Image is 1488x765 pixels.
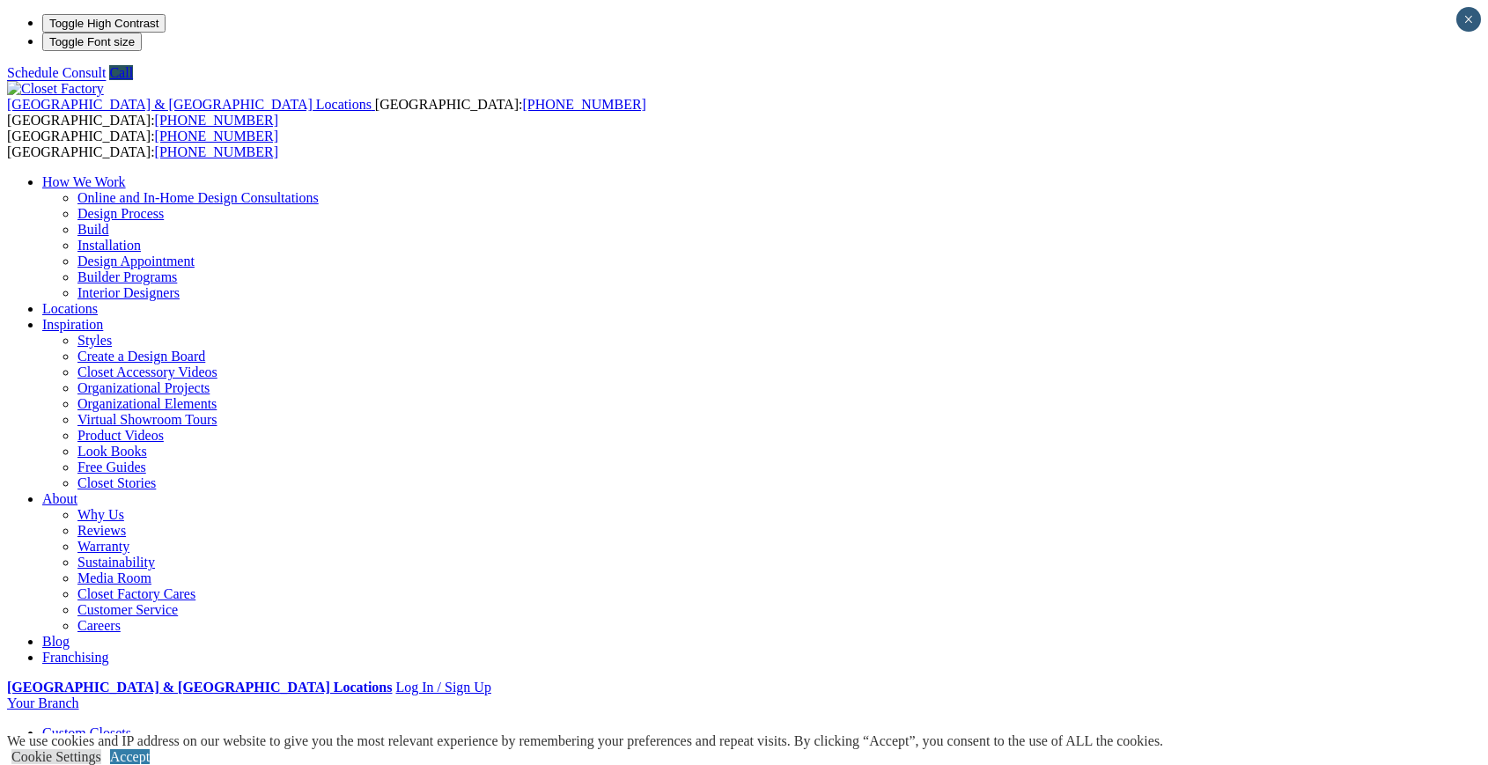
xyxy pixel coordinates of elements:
a: Schedule Consult [7,65,106,80]
a: How We Work [42,174,126,189]
a: Look Books [77,444,147,459]
a: Custom Closets [42,725,131,740]
a: Styles [77,333,112,348]
a: Inspiration [42,317,103,332]
a: Accept [110,749,150,764]
span: [GEOGRAPHIC_DATA]: [GEOGRAPHIC_DATA]: [7,129,278,159]
button: Toggle High Contrast [42,14,166,33]
a: Franchising [42,650,109,665]
div: We use cookies and IP address on our website to give you the most relevant experience by remember... [7,733,1163,749]
a: Closet Stories [77,475,156,490]
a: Sustainability [77,555,155,570]
a: Installation [77,238,141,253]
span: [GEOGRAPHIC_DATA] & [GEOGRAPHIC_DATA] Locations [7,97,372,112]
a: Your Branch [7,695,78,710]
a: Design Process [77,206,164,221]
a: Organizational Elements [77,396,217,411]
button: Toggle Font size [42,33,142,51]
a: Cookie Settings [11,749,101,764]
a: About [42,491,77,506]
a: Customer Service [77,602,178,617]
span: Toggle Font size [49,35,135,48]
a: Blog [42,634,70,649]
img: Closet Factory [7,81,104,97]
a: Warranty [77,539,129,554]
a: [PHONE_NUMBER] [155,129,278,143]
a: [GEOGRAPHIC_DATA] & [GEOGRAPHIC_DATA] Locations [7,97,375,112]
a: Closet Accessory Videos [77,364,217,379]
a: [GEOGRAPHIC_DATA] & [GEOGRAPHIC_DATA] Locations [7,680,392,695]
span: Toggle High Contrast [49,17,158,30]
a: Free Guides [77,460,146,474]
a: Why Us [77,507,124,522]
a: Build [77,222,109,237]
a: Create a Design Board [77,349,205,364]
a: [PHONE_NUMBER] [522,97,645,112]
a: Log In / Sign Up [395,680,490,695]
a: Builder Programs [77,269,177,284]
a: [PHONE_NUMBER] [155,144,278,159]
a: Call [109,65,133,80]
a: Design Appointment [77,254,195,268]
a: Virtual Showroom Tours [77,412,217,427]
a: Locations [42,301,98,316]
a: [PHONE_NUMBER] [155,113,278,128]
a: Reviews [77,523,126,538]
a: Closet Factory Cares [77,586,195,601]
a: Product Videos [77,428,164,443]
button: Close [1456,7,1481,32]
a: Media Room [77,570,151,585]
a: Careers [77,618,121,633]
a: Interior Designers [77,285,180,300]
span: [GEOGRAPHIC_DATA]: [GEOGRAPHIC_DATA]: [7,97,646,128]
a: Organizational Projects [77,380,210,395]
a: Online and In-Home Design Consultations [77,190,319,205]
